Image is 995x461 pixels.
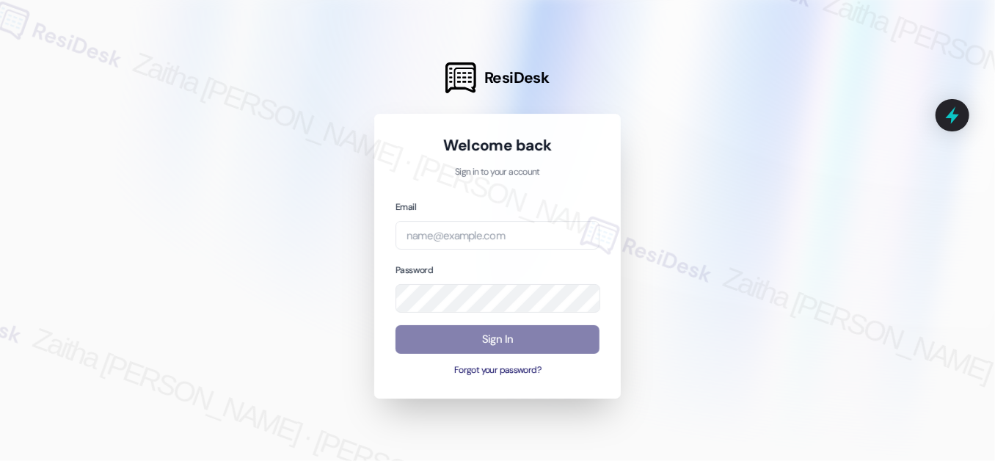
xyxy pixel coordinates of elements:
label: Email [396,201,416,213]
button: Sign In [396,325,599,354]
img: ResiDesk Logo [445,62,476,93]
button: Forgot your password? [396,364,599,377]
input: name@example.com [396,221,599,250]
span: ResiDesk [484,68,550,88]
h1: Welcome back [396,135,599,156]
label: Password [396,264,433,276]
p: Sign in to your account [396,166,599,179]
